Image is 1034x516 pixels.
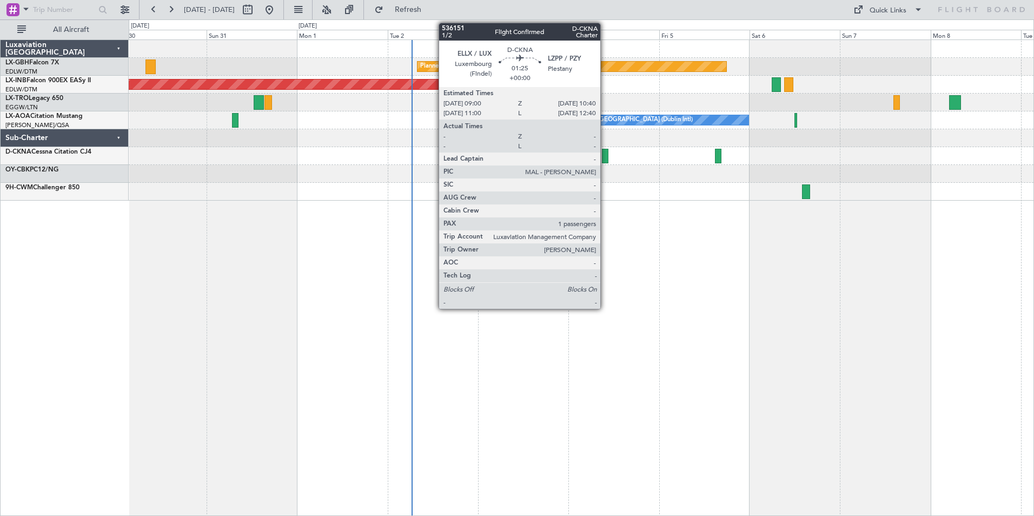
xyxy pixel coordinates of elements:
[5,121,69,129] a: [PERSON_NAME]/QSA
[5,103,38,111] a: EGGW/LTN
[5,167,58,173] a: OY-CBKPC12/NG
[131,22,149,31] div: [DATE]
[750,30,840,39] div: Sat 6
[297,30,387,39] div: Mon 1
[848,1,928,18] button: Quick Links
[5,184,79,191] a: 9H-CWMChallenger 850
[840,30,930,39] div: Sun 7
[5,59,59,66] a: LX-GBHFalcon 7X
[659,30,750,39] div: Fri 5
[299,22,317,31] div: [DATE]
[478,30,568,39] div: Wed 3
[931,30,1021,39] div: Mon 8
[420,58,601,75] div: Planned Maint [GEOGRAPHIC_DATA] ([GEOGRAPHIC_DATA] Intl)
[28,26,114,34] span: All Aircraft
[33,2,95,18] input: Trip Number
[386,6,431,14] span: Refresh
[870,5,906,16] div: Quick Links
[568,30,659,39] div: Thu 4
[116,30,207,39] div: Sat 30
[5,77,91,84] a: LX-INBFalcon 900EX EASy II
[5,149,31,155] span: D-CKNA
[5,167,30,173] span: OY-CBK
[5,113,83,120] a: LX-AOACitation Mustang
[12,21,117,38] button: All Aircraft
[5,184,33,191] span: 9H-CWM
[571,112,693,128] div: No Crew [GEOGRAPHIC_DATA] (Dublin Intl)
[5,77,26,84] span: LX-INB
[369,1,434,18] button: Refresh
[388,30,478,39] div: Tue 2
[5,85,37,94] a: EDLW/DTM
[5,113,30,120] span: LX-AOA
[5,68,37,76] a: EDLW/DTM
[5,95,29,102] span: LX-TRO
[5,149,91,155] a: D-CKNACessna Citation CJ4
[5,59,29,66] span: LX-GBH
[5,95,63,102] a: LX-TROLegacy 650
[184,5,235,15] span: [DATE] - [DATE]
[207,30,297,39] div: Sun 31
